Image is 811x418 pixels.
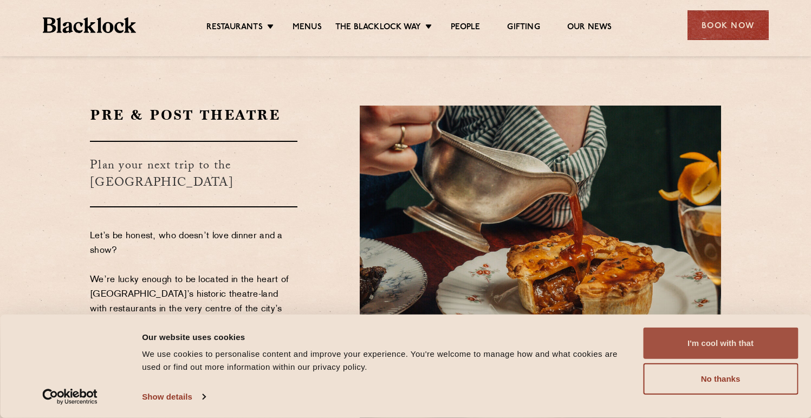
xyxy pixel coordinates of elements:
[90,106,297,125] h2: Pre & Post Theatre
[23,389,118,405] a: Usercentrics Cookiebot - opens in a new window
[335,22,421,34] a: The Blacklock Way
[643,363,798,395] button: No thanks
[293,22,322,34] a: Menus
[142,330,631,343] div: Our website uses cookies
[142,389,205,405] a: Show details
[567,22,612,34] a: Our News
[142,348,631,374] div: We use cookies to personalise content and improve your experience. You're welcome to manage how a...
[507,22,540,34] a: Gifting
[206,22,263,34] a: Restaurants
[643,328,798,359] button: I'm cool with that
[451,22,480,34] a: People
[43,17,137,33] img: BL_Textured_Logo-footer-cropped.svg
[687,10,769,40] div: Book Now
[90,141,297,207] h3: Plan your next trip to the [GEOGRAPHIC_DATA]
